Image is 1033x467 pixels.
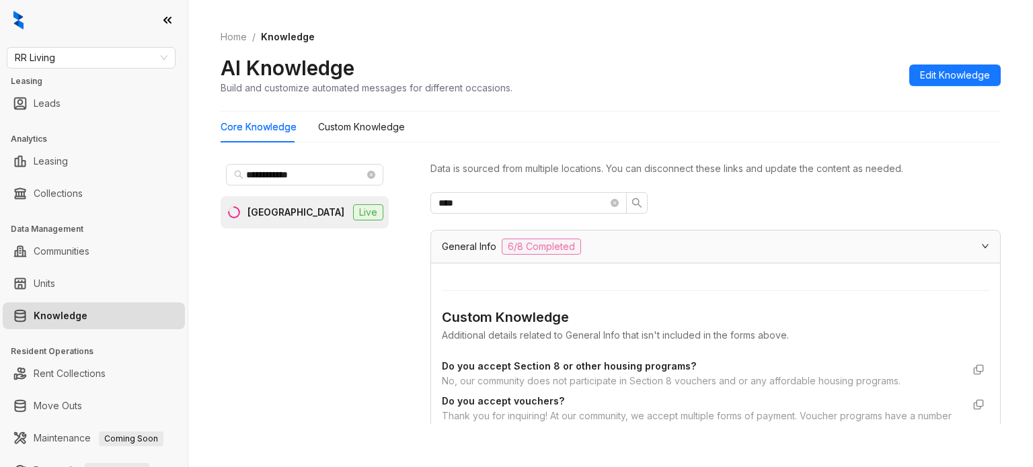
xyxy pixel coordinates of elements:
[252,30,256,44] li: /
[367,171,375,179] span: close-circle
[611,199,619,207] span: close-circle
[34,90,61,117] a: Leads
[221,55,354,81] h2: AI Knowledge
[442,360,696,372] strong: Do you accept Section 8 or other housing programs?
[34,360,106,387] a: Rent Collections
[442,307,989,328] div: Custom Knowledge
[3,425,185,452] li: Maintenance
[221,81,512,95] div: Build and customize automated messages for different occasions.
[3,392,185,419] li: Move Outs
[221,120,297,134] div: Core Knowledge
[13,11,24,30] img: logo
[261,31,315,42] span: Knowledge
[34,392,82,419] a: Move Outs
[34,270,55,297] a: Units
[3,270,185,297] li: Units
[34,148,68,175] a: Leasing
[442,395,564,407] strong: Do you accept vouchers?
[11,133,188,145] h3: Analytics
[353,204,383,220] span: Live
[442,374,962,388] div: No, our community does not participate in Section 8 vouchers and or any affordable housing programs.
[247,205,344,220] div: [GEOGRAPHIC_DATA]
[99,431,163,446] span: Coming Soon
[15,48,167,68] span: RR Living
[34,238,89,265] a: Communities
[34,302,87,329] a: Knowledge
[442,328,989,343] div: Additional details related to General Info that isn't included in the forms above.
[11,75,188,87] h3: Leasing
[234,170,243,179] span: search
[3,180,185,207] li: Collections
[430,161,1001,176] div: Data is sourced from multiple locations. You can disconnect these links and update the content as...
[3,302,185,329] li: Knowledge
[909,65,1001,86] button: Edit Knowledge
[34,180,83,207] a: Collections
[920,68,990,83] span: Edit Knowledge
[431,230,1000,263] div: General Info6/8 Completed
[318,120,405,134] div: Custom Knowledge
[632,198,642,208] span: search
[11,223,188,235] h3: Data Management
[218,30,250,44] a: Home
[3,148,185,175] li: Leasing
[11,345,188,357] h3: Resident Operations
[981,242,989,250] span: expanded
[442,239,496,254] span: General Info
[3,238,185,265] li: Communities
[3,360,185,387] li: Rent Collections
[3,90,185,117] li: Leads
[502,239,581,255] span: 6/8 Completed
